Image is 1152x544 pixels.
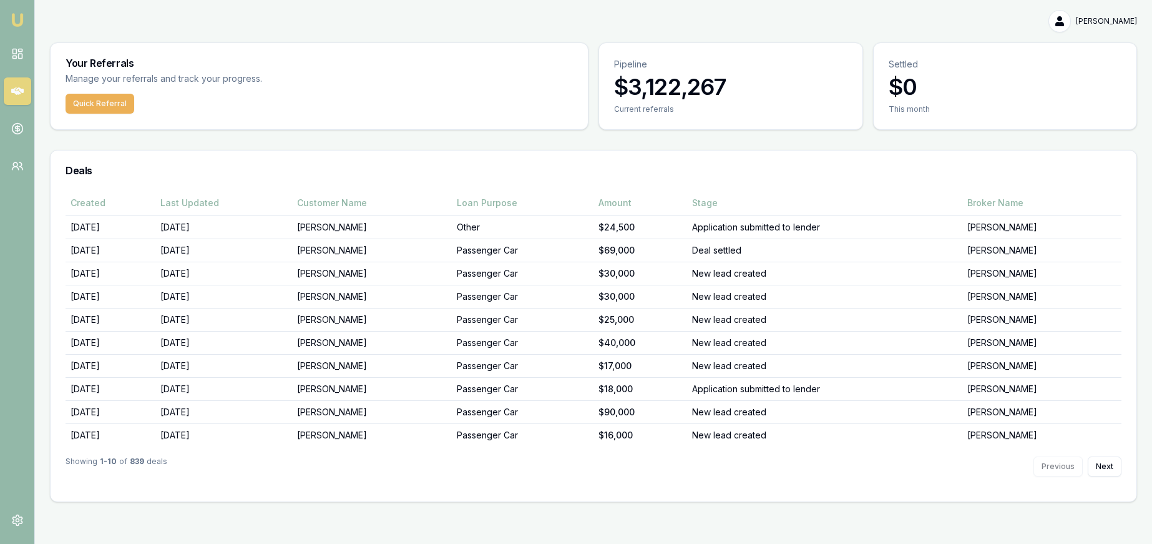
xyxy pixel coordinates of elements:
td: [PERSON_NAME] [962,215,1121,239]
div: $16,000 [598,429,682,442]
td: New lead created [687,400,962,423]
td: [PERSON_NAME] [962,308,1121,331]
td: [DATE] [155,423,292,447]
td: [PERSON_NAME] [292,331,451,354]
button: Quick Referral [66,94,134,114]
div: Broker Name [967,197,1116,209]
td: Passenger Car [452,423,593,447]
td: New lead created [687,331,962,354]
h3: Your Referrals [66,58,573,68]
div: Last Updated [160,197,287,209]
td: Application submitted to lender [687,215,962,239]
td: New lead created [687,308,962,331]
td: [PERSON_NAME] [292,285,451,308]
td: [PERSON_NAME] [292,354,451,377]
div: Stage [692,197,957,209]
div: Amount [598,197,682,209]
div: $30,000 [598,290,682,303]
div: $30,000 [598,267,682,280]
td: Passenger Car [452,308,593,331]
div: Created [71,197,150,209]
td: [PERSON_NAME] [962,285,1121,308]
h3: Deals [66,166,1121,176]
td: [PERSON_NAME] [962,400,1121,423]
div: $24,500 [598,221,682,234]
div: Current referrals [614,104,847,114]
td: [DATE] [66,215,155,239]
td: [PERSON_NAME] [962,423,1121,447]
td: Passenger Car [452,285,593,308]
td: [DATE] [155,215,292,239]
td: Deal settled [687,239,962,262]
div: $90,000 [598,406,682,418]
td: [PERSON_NAME] [962,354,1121,377]
div: Showing of deals [66,457,167,477]
td: [DATE] [155,262,292,285]
td: Passenger Car [452,239,593,262]
strong: 839 [130,457,144,477]
td: New lead created [687,354,962,377]
div: $40,000 [598,337,682,349]
td: [DATE] [155,308,292,331]
div: $25,000 [598,314,682,326]
div: Customer Name [297,197,446,209]
div: $69,000 [598,244,682,257]
strong: 1 - 10 [100,457,117,477]
td: [PERSON_NAME] [292,308,451,331]
td: [DATE] [155,400,292,423]
td: [DATE] [155,239,292,262]
td: [PERSON_NAME] [962,262,1121,285]
td: [DATE] [66,331,155,354]
div: $17,000 [598,360,682,372]
td: [DATE] [66,285,155,308]
td: [DATE] [66,239,155,262]
span: [PERSON_NAME] [1076,16,1137,26]
td: [DATE] [155,354,292,377]
td: [PERSON_NAME] [962,239,1121,262]
td: [PERSON_NAME] [962,377,1121,400]
td: [DATE] [66,262,155,285]
p: Settled [889,58,1122,71]
td: [DATE] [155,377,292,400]
p: Manage your referrals and track your progress. [66,72,385,86]
div: Loan Purpose [457,197,588,209]
td: [PERSON_NAME] [292,215,451,239]
td: [DATE] [66,308,155,331]
td: [PERSON_NAME] [292,262,451,285]
td: Application submitted to lender [687,377,962,400]
td: Passenger Car [452,262,593,285]
td: Passenger Car [452,377,593,400]
td: [PERSON_NAME] [292,400,451,423]
div: This month [889,104,1122,114]
td: [PERSON_NAME] [292,239,451,262]
td: New lead created [687,423,962,447]
td: [DATE] [155,285,292,308]
td: New lead created [687,262,962,285]
td: [PERSON_NAME] [292,377,451,400]
td: [DATE] [66,423,155,447]
td: Passenger Car [452,331,593,354]
td: Passenger Car [452,400,593,423]
td: [DATE] [155,331,292,354]
td: [DATE] [66,354,155,377]
td: Other [452,215,593,239]
h3: $3,122,267 [614,74,847,99]
img: emu-icon-u.png [10,12,25,27]
td: New lead created [687,285,962,308]
td: [PERSON_NAME] [292,423,451,447]
p: Pipeline [614,58,847,71]
td: [DATE] [66,377,155,400]
h3: $0 [889,74,1122,99]
td: [PERSON_NAME] [962,331,1121,354]
td: Passenger Car [452,354,593,377]
td: [DATE] [66,400,155,423]
div: $18,000 [598,383,682,395]
button: Next [1088,457,1121,477]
